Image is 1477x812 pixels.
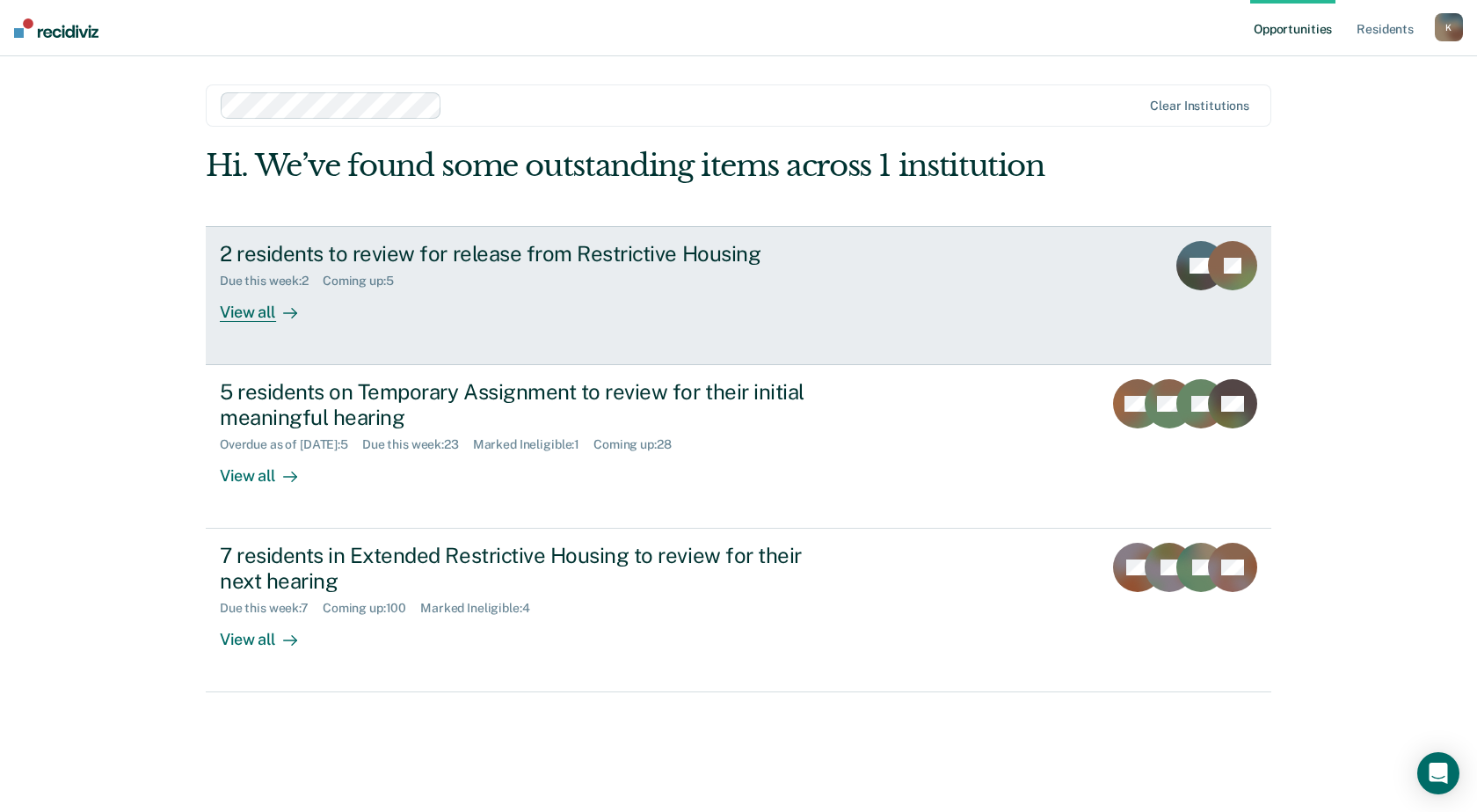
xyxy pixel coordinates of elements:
[206,365,1271,529] a: 5 residents on Temporary Assignment to review for their initial meaningful hearingOverdue as of [...
[220,437,362,452] div: Overdue as of [DATE] : 5
[220,274,323,289] div: Due this week : 2
[323,274,408,289] div: Coming up : 5
[1417,752,1459,794] div: Open Intercom Messenger
[220,601,323,616] div: Due this week : 7
[14,18,98,38] img: Recidiviz
[220,615,318,649] div: View all
[362,437,473,452] div: Due this week : 23
[473,437,593,452] div: Marked Ineligible : 1
[220,543,837,594] div: 7 residents in Extended Restrictive Housing to review for their next hearing
[220,379,837,430] div: 5 residents on Temporary Assignment to review for their initial meaningful hearing
[206,529,1271,692] a: 7 residents in Extended Restrictive Housing to review for their next hearingDue this week:7Coming...
[323,601,420,616] div: Coming up : 100
[220,288,318,322] div: View all
[1150,99,1249,113] div: Clear institutions
[593,437,685,452] div: Coming up : 28
[220,241,837,267] div: 2 residents to review for release from Restrictive Housing
[1435,13,1463,41] button: K
[206,226,1271,365] a: 2 residents to review for release from Restrictive HousingDue this week:2Coming up:5View all
[206,148,1059,184] div: Hi. We’ve found some outstanding items across 1 institution
[220,451,318,486] div: View all
[420,601,543,616] div: Marked Ineligible : 4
